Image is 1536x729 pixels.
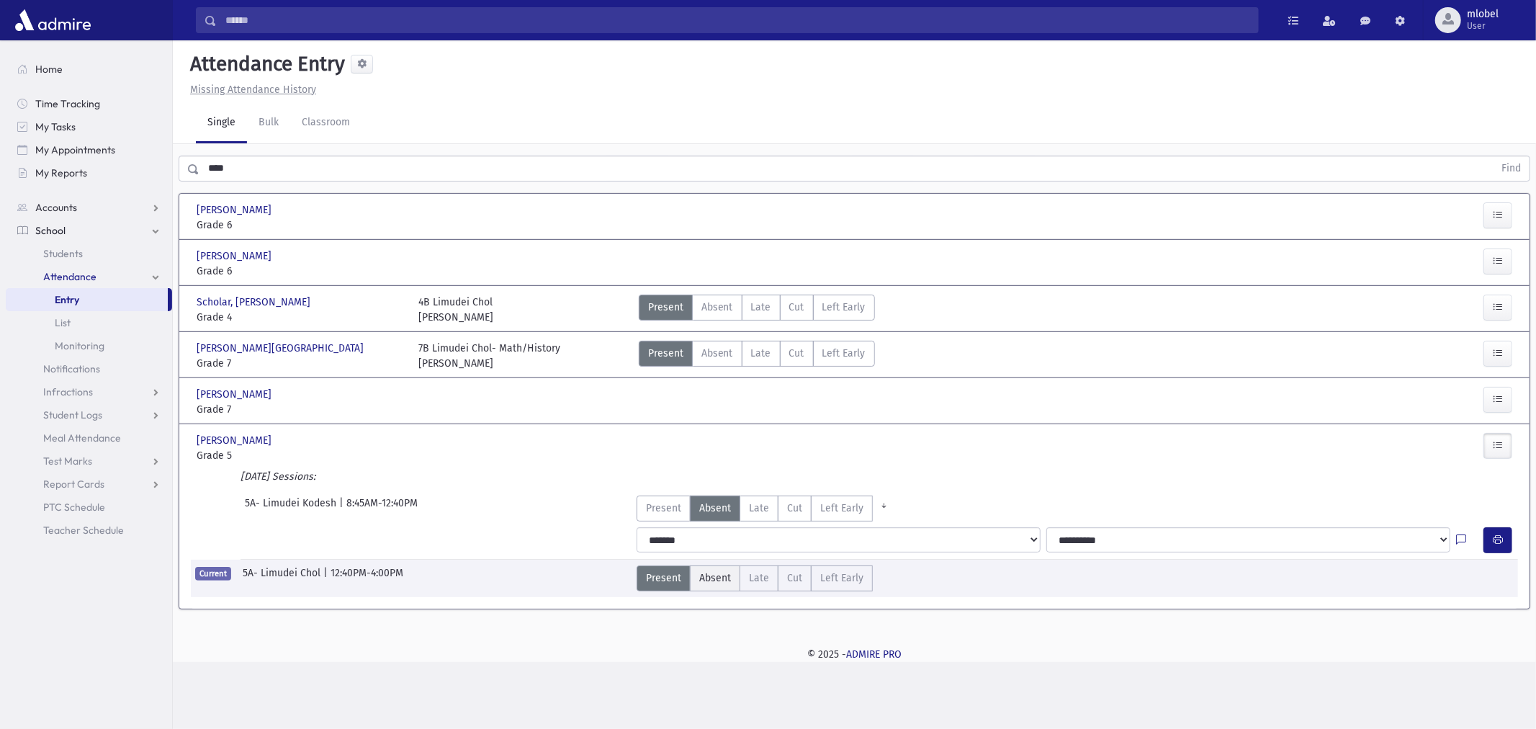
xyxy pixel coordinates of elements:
[637,496,895,522] div: AttTypes
[6,473,172,496] a: Report Cards
[197,202,274,218] span: [PERSON_NAME]
[55,293,79,306] span: Entry
[639,295,875,325] div: AttTypes
[241,470,315,483] i: [DATE] Sessions:
[197,448,404,463] span: Grade 5
[6,403,172,426] a: Student Logs
[323,565,331,591] span: |
[190,84,316,96] u: Missing Attendance History
[639,341,875,371] div: AttTypes
[699,501,731,516] span: Absent
[648,300,683,315] span: Present
[43,501,105,514] span: PTC Schedule
[197,341,367,356] span: [PERSON_NAME][GEOGRAPHIC_DATA]
[196,647,1513,662] div: © 2025 -
[55,316,71,329] span: List
[418,341,560,371] div: 7B Limudei Chol- Math/History [PERSON_NAME]
[184,52,345,76] h5: Attendance Entry
[751,346,771,361] span: Late
[43,524,124,537] span: Teacher Schedule
[6,138,172,161] a: My Appointments
[822,346,866,361] span: Left Early
[346,496,418,522] span: 8:45AM-12:40PM
[789,346,804,361] span: Cut
[35,63,63,76] span: Home
[243,565,323,591] span: 5A- Limudei Chol
[749,501,769,516] span: Late
[6,58,172,81] a: Home
[197,402,404,417] span: Grade 7
[699,571,731,586] span: Absent
[787,501,802,516] span: Cut
[749,571,769,586] span: Late
[646,501,681,516] span: Present
[197,356,404,371] span: Grade 7
[35,120,76,133] span: My Tasks
[6,334,172,357] a: Monitoring
[1467,9,1499,20] span: mlobel
[846,648,902,661] a: ADMIRE PRO
[331,565,403,591] span: 12:40PM-4:00PM
[648,346,683,361] span: Present
[6,311,172,334] a: List
[789,300,804,315] span: Cut
[197,433,274,448] span: [PERSON_NAME]
[6,450,172,473] a: Test Marks
[820,571,863,586] span: Left Early
[6,265,172,288] a: Attendance
[1493,156,1530,181] button: Find
[43,362,100,375] span: Notifications
[43,455,92,468] span: Test Marks
[6,496,172,519] a: PTC Schedule
[339,496,346,522] span: |
[6,161,172,184] a: My Reports
[6,242,172,265] a: Students
[646,571,681,586] span: Present
[751,300,771,315] span: Late
[217,7,1258,33] input: Search
[6,115,172,138] a: My Tasks
[787,571,802,586] span: Cut
[6,288,168,311] a: Entry
[247,103,290,143] a: Bulk
[35,143,115,156] span: My Appointments
[195,567,231,581] span: Current
[6,219,172,242] a: School
[418,295,493,325] div: 4B Limudei Chol [PERSON_NAME]
[6,380,172,403] a: Infractions
[184,84,316,96] a: Missing Attendance History
[43,270,96,283] span: Attendance
[6,196,172,219] a: Accounts
[35,97,100,110] span: Time Tracking
[6,426,172,450] a: Meal Attendance
[1467,20,1499,32] span: User
[196,103,247,143] a: Single
[701,300,733,315] span: Absent
[43,431,121,444] span: Meal Attendance
[35,224,66,237] span: School
[701,346,733,361] span: Absent
[12,6,94,35] img: AdmirePro
[6,519,172,542] a: Teacher Schedule
[43,247,83,260] span: Students
[55,339,104,352] span: Monitoring
[43,385,93,398] span: Infractions
[637,565,873,591] div: AttTypes
[822,300,866,315] span: Left Early
[197,249,274,264] span: [PERSON_NAME]
[35,201,77,214] span: Accounts
[197,218,404,233] span: Grade 6
[245,496,339,522] span: 5A- Limudei Kodesh
[6,92,172,115] a: Time Tracking
[197,264,404,279] span: Grade 6
[820,501,863,516] span: Left Early
[43,408,102,421] span: Student Logs
[35,166,87,179] span: My Reports
[197,295,313,310] span: Scholar, [PERSON_NAME]
[43,478,104,491] span: Report Cards
[197,387,274,402] span: [PERSON_NAME]
[6,357,172,380] a: Notifications
[290,103,361,143] a: Classroom
[197,310,404,325] span: Grade 4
